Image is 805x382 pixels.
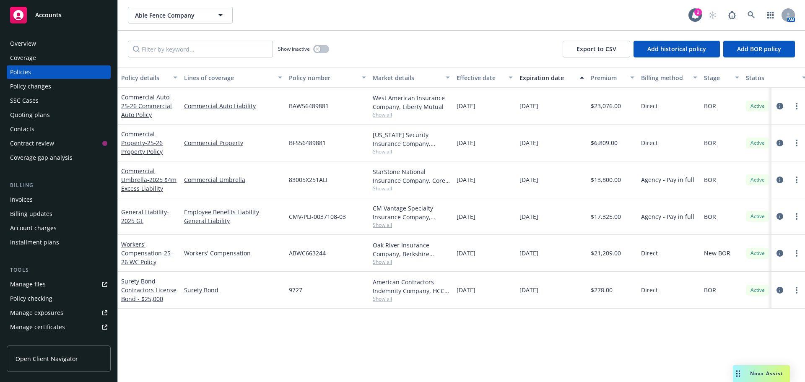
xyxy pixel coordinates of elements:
a: Invoices [7,193,111,206]
div: Policies [10,65,31,79]
a: Report a Bug [724,7,740,23]
div: Policy changes [10,80,51,93]
a: Commercial Property [121,130,163,156]
a: Coverage gap analysis [7,151,111,164]
a: more [792,138,802,148]
a: Installment plans [7,236,111,249]
span: Active [749,249,766,257]
a: circleInformation [775,248,785,258]
a: Manage files [7,278,111,291]
span: BAW56489881 [289,101,329,110]
div: Drag to move [733,365,743,382]
a: more [792,285,802,295]
div: Lines of coverage [184,73,273,82]
span: BOR [704,138,716,147]
span: BOR [704,212,716,221]
a: more [792,101,802,111]
span: [DATE] [457,286,475,294]
span: BOR [704,175,716,184]
a: Policy changes [7,80,111,93]
span: [DATE] [519,212,538,221]
a: Search [743,7,760,23]
span: [DATE] [519,101,538,110]
span: Export to CSV [576,45,616,53]
button: Effective date [453,68,516,88]
span: $23,076.00 [591,101,621,110]
button: Stage [701,68,743,88]
div: Manage files [10,278,46,291]
a: more [792,248,802,258]
div: Contacts [10,122,34,136]
span: Add BOR policy [737,45,781,53]
span: Show all [373,148,450,155]
span: $21,209.00 [591,249,621,257]
div: Quoting plans [10,108,50,122]
a: circleInformation [775,101,785,111]
button: Market details [369,68,453,88]
a: Employee Benefits Liability [184,208,282,216]
div: Status [746,73,797,82]
input: Filter by keyword... [128,41,273,57]
span: [DATE] [457,249,475,257]
span: Direct [641,101,658,110]
a: Billing updates [7,207,111,221]
span: Accounts [35,12,62,18]
div: StarStone National Insurance Company, Core Specialty, Risk Placement Services, Inc. (RPS) [373,167,450,185]
div: Stage [704,73,730,82]
div: Account charges [10,221,57,235]
a: SSC Cases [7,94,111,107]
span: Show all [373,111,450,118]
a: Accounts [7,3,111,27]
span: [DATE] [457,212,475,221]
button: Premium [587,68,638,88]
span: Manage exposures [7,306,111,320]
span: Direct [641,249,658,257]
button: Policy number [286,68,369,88]
span: Active [749,286,766,294]
span: Active [749,213,766,220]
span: Agency - Pay in full [641,175,694,184]
a: more [792,175,802,185]
a: more [792,211,802,221]
a: Start snowing [704,7,721,23]
span: BOR [704,286,716,294]
span: Show all [373,295,450,302]
div: American Contractors Indemnity Company, HCC Surety [373,278,450,295]
div: Manage certificates [10,320,65,334]
a: Commercial Umbrella [184,175,282,184]
span: - Contractors License Bond - $25,000 [121,277,177,303]
button: Add historical policy [634,41,720,57]
button: Nova Assist [733,365,790,382]
span: Direct [641,286,658,294]
span: New BOR [704,249,730,257]
span: Active [749,139,766,147]
span: [DATE] [457,101,475,110]
a: Surety Bond [121,277,177,303]
a: Contract review [7,137,111,150]
div: Policy details [121,73,168,82]
div: SSC Cases [10,94,39,107]
span: 9727 [289,286,302,294]
div: Billing [7,181,111,190]
a: Commercial Property [184,138,282,147]
div: Tools [7,266,111,274]
button: Expiration date [516,68,587,88]
div: Coverage gap analysis [10,151,73,164]
div: Invoices [10,193,33,206]
span: Agency - Pay in full [641,212,694,221]
a: Account charges [7,221,111,235]
button: Policy details [118,68,181,88]
span: Direct [641,138,658,147]
span: Nova Assist [750,370,783,377]
a: Workers' Compensation [184,249,282,257]
span: BFS56489881 [289,138,326,147]
div: Policy number [289,73,357,82]
span: Show all [373,185,450,192]
span: [DATE] [519,138,538,147]
span: Active [749,176,766,184]
div: Effective date [457,73,504,82]
button: Billing method [638,68,701,88]
span: Show inactive [278,45,310,52]
div: West American Insurance Company, Liberty Mutual [373,94,450,111]
span: 83005X251ALI [289,175,327,184]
